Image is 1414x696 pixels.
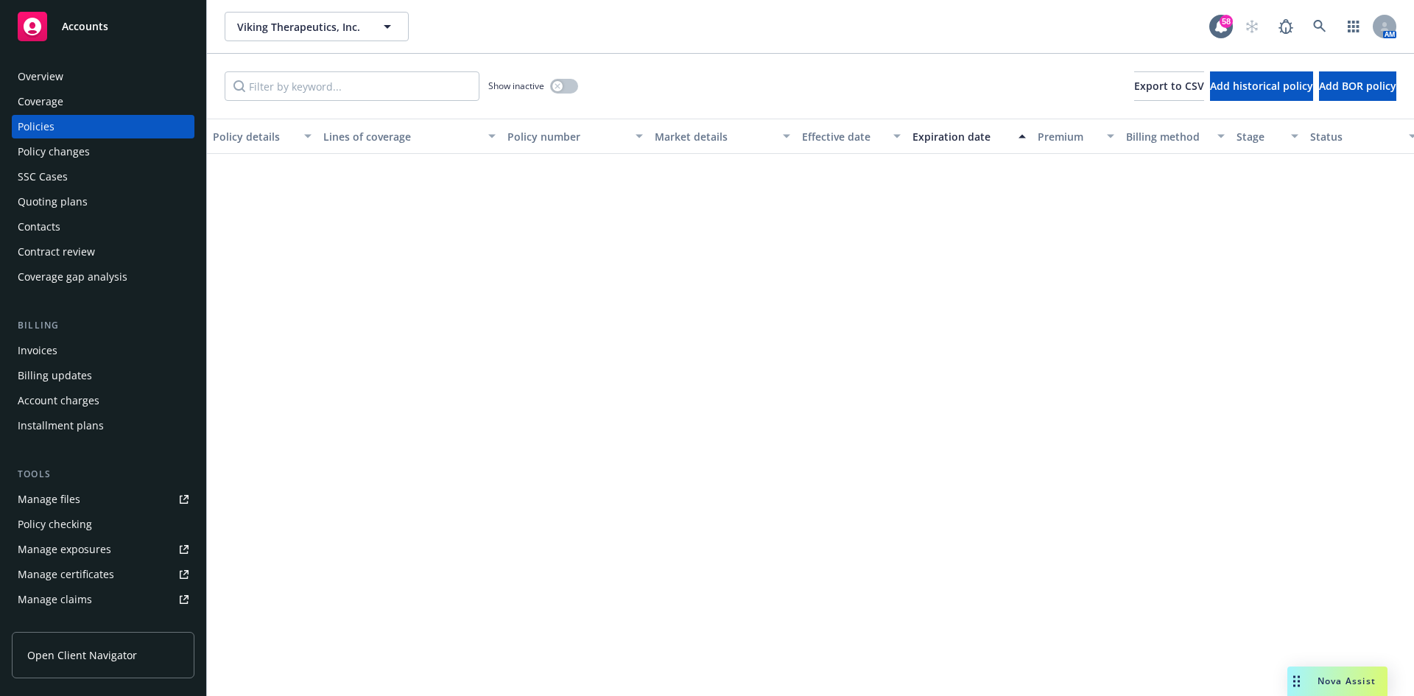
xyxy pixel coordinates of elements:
a: Account charges [12,389,194,412]
div: 58 [1220,15,1233,28]
a: Overview [12,65,194,88]
a: Coverage gap analysis [12,265,194,289]
a: Billing updates [12,364,194,387]
button: Viking Therapeutics, Inc. [225,12,409,41]
div: Expiration date [912,129,1010,144]
button: Policy number [502,119,649,154]
button: Export to CSV [1134,71,1204,101]
div: Status [1310,129,1400,144]
div: Lines of coverage [323,129,479,144]
a: Manage files [12,488,194,511]
div: Manage files [18,488,80,511]
input: Filter by keyword... [225,71,479,101]
div: Manage certificates [18,563,114,586]
a: Manage BORs [12,613,194,636]
a: Accounts [12,6,194,47]
a: Contract review [12,240,194,264]
div: Policy details [213,129,295,144]
div: Installment plans [18,414,104,437]
a: Contacts [12,215,194,239]
a: SSC Cases [12,165,194,189]
div: Policy changes [18,140,90,164]
div: SSC Cases [18,165,68,189]
span: Viking Therapeutics, Inc. [237,19,365,35]
a: Policies [12,115,194,138]
div: Contacts [18,215,60,239]
div: Invoices [18,339,57,362]
span: Add historical policy [1210,79,1313,93]
a: Quoting plans [12,190,194,214]
a: Policy checking [12,513,194,536]
a: Search [1305,12,1334,41]
div: Quoting plans [18,190,88,214]
button: Effective date [796,119,907,154]
button: Add historical policy [1210,71,1313,101]
div: Tools [12,467,194,482]
div: Policy checking [18,513,92,536]
button: Add BOR policy [1319,71,1396,101]
a: Report a Bug [1271,12,1301,41]
button: Nova Assist [1287,667,1387,696]
div: Manage exposures [18,538,111,561]
span: Accounts [62,21,108,32]
div: Overview [18,65,63,88]
span: Open Client Navigator [27,647,137,663]
span: Export to CSV [1134,79,1204,93]
div: Drag to move [1287,667,1306,696]
div: Policies [18,115,54,138]
div: Coverage [18,90,63,113]
div: Billing method [1126,129,1209,144]
button: Market details [649,119,796,154]
div: Billing updates [18,364,92,387]
a: Policy changes [12,140,194,164]
a: Switch app [1339,12,1368,41]
div: Policy number [507,129,627,144]
span: Add BOR policy [1319,79,1396,93]
button: Policy details [207,119,317,154]
a: Manage certificates [12,563,194,586]
a: Manage exposures [12,538,194,561]
button: Stage [1231,119,1304,154]
span: Nova Assist [1318,675,1376,687]
div: Market details [655,129,774,144]
a: Invoices [12,339,194,362]
div: Manage claims [18,588,92,611]
div: Account charges [18,389,99,412]
button: Premium [1032,119,1120,154]
div: Premium [1038,129,1098,144]
a: Coverage [12,90,194,113]
a: Installment plans [12,414,194,437]
div: Manage BORs [18,613,87,636]
div: Billing [12,318,194,333]
a: Start snowing [1237,12,1267,41]
span: Show inactive [488,80,544,92]
a: Manage claims [12,588,194,611]
div: Contract review [18,240,95,264]
button: Lines of coverage [317,119,502,154]
button: Expiration date [907,119,1032,154]
div: Effective date [802,129,884,144]
div: Coverage gap analysis [18,265,127,289]
button: Billing method [1120,119,1231,154]
div: Stage [1237,129,1282,144]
